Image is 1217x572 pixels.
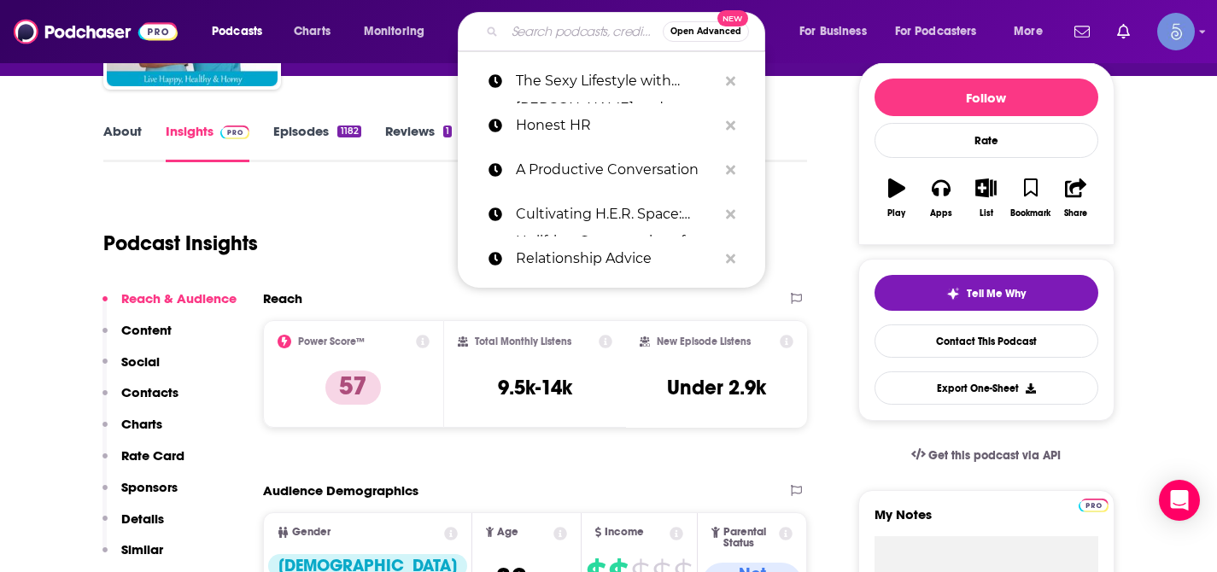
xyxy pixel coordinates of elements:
button: Content [102,322,172,353]
a: Show notifications dropdown [1068,17,1097,46]
p: A Productive Conversation [516,148,717,192]
span: Age [497,527,518,538]
a: InsightsPodchaser Pro [166,123,250,162]
span: Gender [292,527,331,538]
h3: 9.5k-14k [498,375,572,400]
span: New [717,10,748,26]
p: Rate Card [121,447,184,464]
img: User Profile [1157,13,1195,50]
a: Get this podcast via API [898,435,1075,476]
button: open menu [884,18,1002,45]
div: Play [887,208,905,219]
span: Income [605,527,644,538]
a: Charts [283,18,341,45]
button: Open AdvancedNew [663,21,749,42]
a: Reviews1 [385,123,452,162]
h1: Podcast Insights [103,231,258,256]
p: Details [121,511,164,527]
button: open menu [200,18,284,45]
a: Contact This Podcast [875,324,1098,358]
p: Contacts [121,384,178,400]
span: Open Advanced [670,27,741,36]
p: Reach & Audience [121,290,237,306]
button: Sponsors [102,479,178,511]
button: Export One-Sheet [875,371,1098,405]
img: Podchaser Pro [1079,499,1109,512]
p: Social [121,353,160,370]
img: Podchaser - Follow, Share and Rate Podcasts [14,15,178,48]
p: 57 [325,371,381,405]
button: Rate Card [102,447,184,479]
div: 1182 [337,125,360,137]
a: Show notifications dropdown [1110,17,1137,46]
a: The Sexy Lifestyle with [PERSON_NAME] and [PERSON_NAME] [458,59,765,103]
p: Sponsors [121,479,178,495]
p: Charts [121,416,162,432]
button: Play [875,167,919,229]
h2: Audience Demographics [263,482,418,499]
p: Content [121,322,172,338]
div: List [980,208,993,219]
button: open menu [787,18,888,45]
h2: Reach [263,290,302,306]
label: My Notes [875,506,1098,536]
button: Charts [102,416,162,447]
button: Apps [919,167,963,229]
h2: Power Score™ [298,336,365,347]
p: Cultivating H.E.R. Space: Uplifting Conversations for the Black Woman [516,192,717,236]
a: About [103,123,142,162]
div: Apps [930,208,952,219]
div: Rate [875,123,1098,158]
button: Show profile menu [1157,13,1195,50]
span: Charts [294,20,331,44]
div: 1 [443,125,452,137]
span: More [1014,20,1043,44]
span: For Business [799,20,867,44]
p: The Sexy Lifestyle with Carol and David [516,59,717,103]
img: tell me why sparkle [946,287,960,301]
button: Share [1053,167,1097,229]
p: Honest HR [516,103,717,148]
h2: New Episode Listens [657,336,751,347]
a: Honest HR [458,103,765,148]
h3: Under 2.9k [667,375,766,400]
button: Reach & Audience [102,290,237,322]
p: Similar [121,541,163,557]
div: Search podcasts, credits, & more... [474,12,781,51]
button: open menu [352,18,447,45]
button: Follow [875,79,1098,116]
div: Bookmark [1010,208,1050,219]
a: Relationship Advice [458,236,765,281]
a: Cultivating H.E.R. Space: Uplifting Conversations for the Black Woman [458,192,765,236]
span: Get this podcast via API [928,448,1061,463]
p: Relationship Advice [516,236,717,281]
button: tell me why sparkleTell Me Why [875,275,1098,311]
button: Social [102,353,160,385]
span: Podcasts [212,20,262,44]
a: Pro website [1079,496,1109,512]
button: Contacts [102,384,178,416]
span: Tell Me Why [967,287,1026,301]
h2: Total Monthly Listens [475,336,571,347]
button: Bookmark [1009,167,1053,229]
div: Open Intercom Messenger [1159,480,1200,521]
span: Monitoring [364,20,424,44]
input: Search podcasts, credits, & more... [505,18,663,45]
button: open menu [1002,18,1064,45]
button: List [963,167,1008,229]
span: Parental Status [723,527,776,549]
span: Logged in as Spiral5-G1 [1157,13,1195,50]
a: A Productive Conversation [458,148,765,192]
div: Share [1064,208,1087,219]
a: Episodes1182 [273,123,360,162]
button: Details [102,511,164,542]
span: For Podcasters [895,20,977,44]
img: Podchaser Pro [220,125,250,139]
